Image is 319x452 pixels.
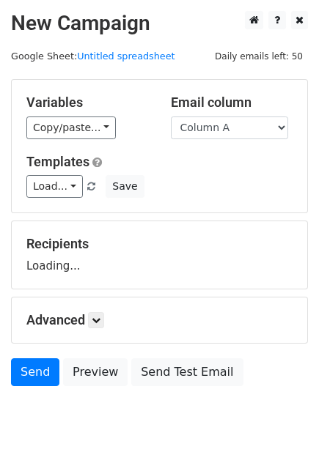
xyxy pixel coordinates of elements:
small: Google Sheet: [11,51,175,62]
span: Daily emails left: 50 [210,48,308,64]
div: Loading... [26,236,293,274]
a: Load... [26,175,83,198]
button: Save [106,175,144,198]
h5: Variables [26,95,149,111]
h5: Recipients [26,236,293,252]
h5: Advanced [26,312,293,328]
h2: New Campaign [11,11,308,36]
a: Copy/paste... [26,116,116,139]
a: Preview [63,358,128,386]
a: Send [11,358,59,386]
h5: Email column [171,95,293,111]
a: Untitled spreadsheet [77,51,175,62]
a: Send Test Email [131,358,243,386]
a: Daily emails left: 50 [210,51,308,62]
a: Templates [26,154,89,169]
